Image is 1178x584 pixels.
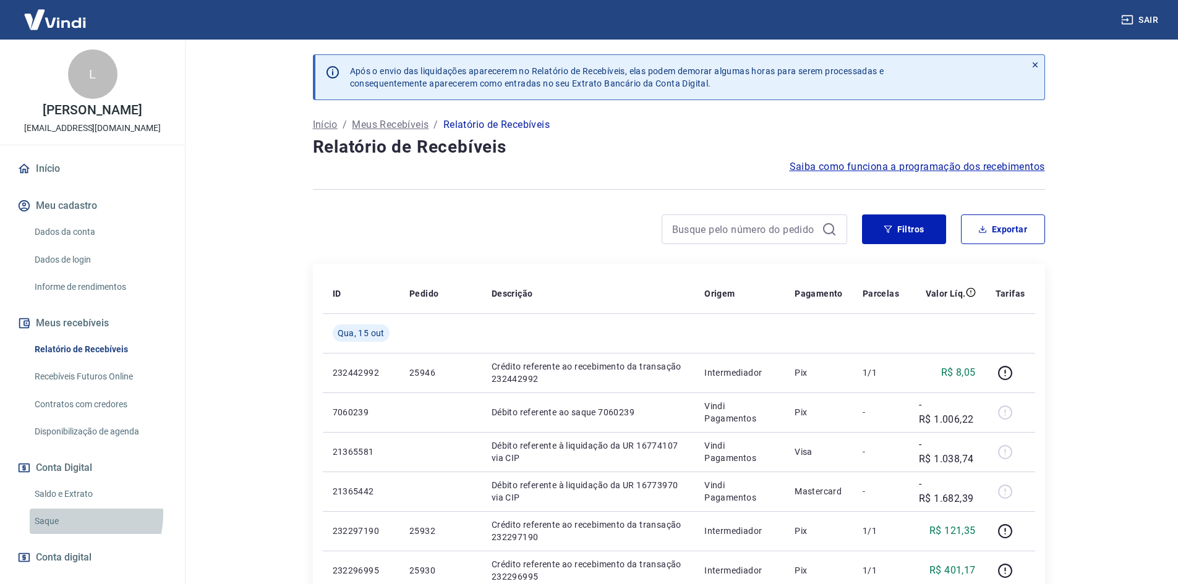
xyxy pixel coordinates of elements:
[961,214,1045,244] button: Exportar
[409,525,472,537] p: 25932
[863,406,899,418] p: -
[704,564,775,577] p: Intermediador
[409,564,472,577] p: 25930
[43,104,142,117] p: [PERSON_NAME]
[795,287,843,300] p: Pagamento
[704,439,775,464] p: Vindi Pagamentos
[15,310,170,337] button: Meus recebíveis
[352,117,429,132] a: Meus Recebíveis
[1119,9,1163,32] button: Sair
[929,523,976,538] p: R$ 121,35
[492,360,685,385] p: Crédito referente ao recebimento da transação 232442992
[15,544,170,571] a: Conta digital
[443,117,550,132] p: Relatório de Recebíveis
[333,406,390,418] p: 7060239
[30,481,170,507] a: Saldo e Extrato
[15,454,170,481] button: Conta Digital
[36,549,92,566] span: Conta digital
[929,563,976,578] p: R$ 401,17
[15,155,170,182] a: Início
[795,406,843,418] p: Pix
[333,446,390,458] p: 21365581
[333,287,341,300] p: ID
[941,365,976,380] p: R$ 8,05
[492,287,533,300] p: Descrição
[795,446,843,458] p: Visa
[795,366,843,379] p: Pix
[863,446,899,458] p: -
[704,479,775,504] p: Vindi Pagamentos
[313,117,338,132] a: Início
[30,337,170,362] a: Relatório de Recebíveis
[790,159,1045,174] a: Saiba como funciona a programação dos recebimentos
[409,287,438,300] p: Pedido
[24,122,161,135] p: [EMAIL_ADDRESS][DOMAIN_NAME]
[68,49,117,99] div: L
[492,558,685,583] p: Crédito referente ao recebimento da transação 232296995
[704,287,735,300] p: Origem
[30,364,170,389] a: Recebíveis Futuros Online
[672,220,817,239] input: Busque pelo número do pedido
[863,525,899,537] p: 1/1
[492,479,685,504] p: Débito referente à liquidação da UR 16773970 via CIP
[333,485,390,497] p: 21365442
[795,525,843,537] p: Pix
[704,525,775,537] p: Intermediador
[30,219,170,245] a: Dados da conta
[795,485,843,497] p: Mastercard
[343,117,347,132] p: /
[433,117,438,132] p: /
[333,564,390,577] p: 232296995
[333,366,390,379] p: 232442992
[30,392,170,417] a: Contratos com credores
[333,525,390,537] p: 232297190
[15,1,95,38] img: Vindi
[926,287,966,300] p: Valor Líq.
[350,65,884,90] p: Após o envio das liquidações aparecerem no Relatório de Recebíveis, elas podem demorar algumas ho...
[30,274,170,300] a: Informe de rendimentos
[704,366,775,379] p: Intermediador
[30,509,170,534] a: Saque
[863,287,899,300] p: Parcelas
[338,327,385,339] span: Qua, 15 out
[862,214,946,244] button: Filtros
[795,564,843,577] p: Pix
[15,192,170,219] button: Meu cadastro
[492,439,685,464] p: Débito referente à liquidação da UR 16774107 via CIP
[492,518,685,543] p: Crédito referente ao recebimento da transação 232297190
[996,287,1025,300] p: Tarifas
[919,476,976,506] p: -R$ 1.682,39
[863,366,899,379] p: 1/1
[30,247,170,273] a: Dados de login
[30,419,170,444] a: Disponibilização de agenda
[492,406,685,418] p: Débito referente ao saque 7060239
[919,437,976,467] p: -R$ 1.038,74
[919,397,976,427] p: -R$ 1.006,22
[704,400,775,425] p: Vindi Pagamentos
[863,564,899,577] p: 1/1
[409,366,472,379] p: 25946
[313,135,1045,159] h4: Relatório de Recebíveis
[863,485,899,497] p: -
